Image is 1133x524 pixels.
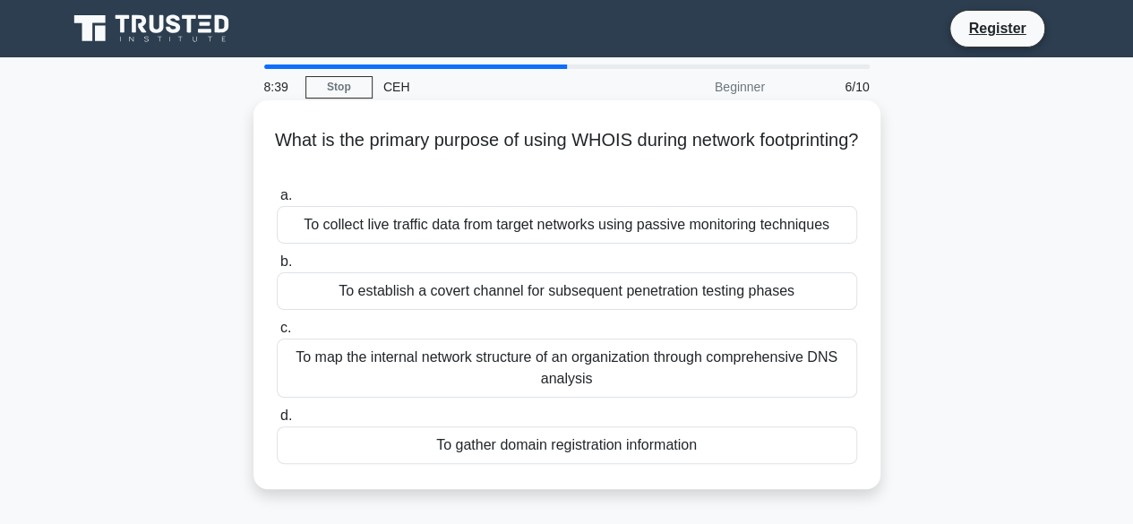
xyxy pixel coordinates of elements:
span: c. [280,320,291,335]
span: d. [280,408,292,423]
span: a. [280,187,292,202]
div: To establish a covert channel for subsequent penetration testing phases [277,272,857,310]
h5: What is the primary purpose of using WHOIS during network footprinting? [275,129,859,174]
div: Beginner [619,69,776,105]
div: CEH [373,69,619,105]
div: To map the internal network structure of an organization through comprehensive DNS analysis [277,339,857,398]
div: 8:39 [253,69,305,105]
div: To collect live traffic data from target networks using passive monitoring techniques [277,206,857,244]
span: b. [280,253,292,269]
div: To gather domain registration information [277,426,857,464]
a: Stop [305,76,373,99]
div: 6/10 [776,69,880,105]
a: Register [957,17,1036,39]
